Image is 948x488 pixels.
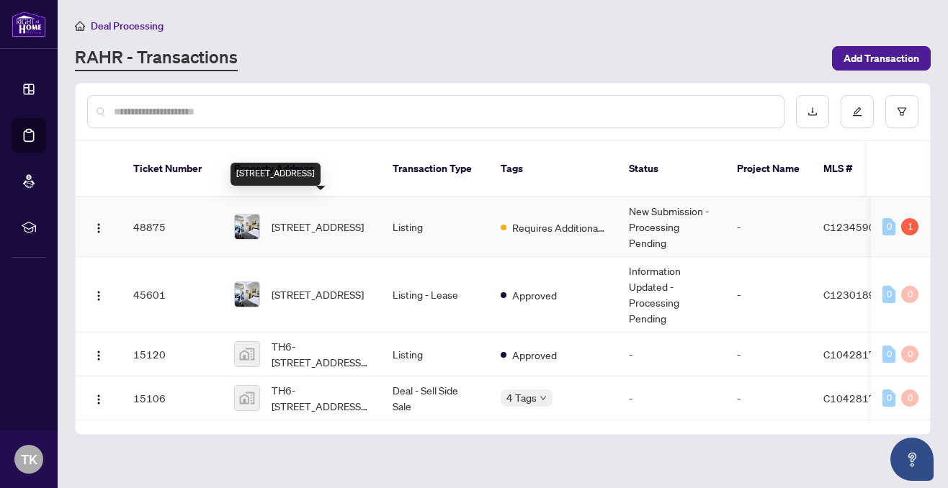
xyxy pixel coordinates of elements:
[381,376,489,420] td: Deal - Sell Side Sale
[882,345,895,363] div: 0
[122,376,223,420] td: 15106
[87,343,110,366] button: Logo
[122,141,223,197] th: Ticket Number
[812,141,898,197] th: MLS #
[87,387,110,410] button: Logo
[844,47,919,70] span: Add Transaction
[617,141,725,197] th: Status
[75,45,238,71] a: RAHR - Transactions
[852,107,862,117] span: edit
[231,163,321,186] div: [STREET_ADDRESS]
[901,286,918,303] div: 0
[725,257,812,333] td: -
[381,197,489,257] td: Listing
[223,141,381,197] th: Property Address
[12,11,46,37] img: logo
[901,345,918,363] div: 0
[235,282,259,307] img: thumbnail-img
[512,287,557,303] span: Approved
[235,386,259,410] img: thumbnail-img
[617,197,725,257] td: New Submission - Processing Pending
[901,218,918,235] div: 1
[75,21,85,31] span: home
[87,215,110,238] button: Logo
[122,257,223,333] td: 45601
[91,19,164,32] span: Deal Processing
[885,95,918,128] button: filter
[122,197,223,257] td: 48875
[235,214,259,239] img: thumbnail-img
[272,382,370,414] span: TH6-[STREET_ADDRESS][PERSON_NAME]
[87,283,110,306] button: Logo
[882,286,895,303] div: 0
[93,290,104,302] img: Logo
[808,107,818,117] span: download
[901,389,918,407] div: 0
[897,107,907,117] span: filter
[93,222,104,234] img: Logo
[381,257,489,333] td: Listing - Lease
[832,46,931,71] button: Add Transaction
[725,376,812,420] td: -
[823,288,882,301] span: C12301890
[272,286,364,302] span: [STREET_ADDRESS]
[21,449,37,469] span: TK
[617,257,725,333] td: Information Updated - Processing Pending
[882,218,895,235] div: 0
[235,342,259,366] img: thumbnail-img
[381,141,489,197] th: Transaction Type
[93,394,104,405] img: Logo
[512,347,557,363] span: Approved
[122,333,223,376] td: 15120
[890,438,934,481] button: Open asap
[725,141,812,197] th: Project Name
[725,333,812,376] td: -
[512,220,606,235] span: Requires Additional Docs
[823,220,882,233] span: C12345901
[540,394,547,402] span: down
[823,392,882,405] span: C10428175
[841,95,874,128] button: edit
[725,197,812,257] td: -
[617,376,725,420] td: -
[823,348,882,361] span: C10428175
[506,389,537,406] span: 4 Tags
[882,389,895,407] div: 0
[381,333,489,376] td: Listing
[489,141,617,197] th: Tags
[272,338,370,370] span: TH6-[STREET_ADDRESS][PERSON_NAME]
[272,219,364,235] span: [STREET_ADDRESS]
[93,350,104,361] img: Logo
[617,333,725,376] td: -
[796,95,829,128] button: download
